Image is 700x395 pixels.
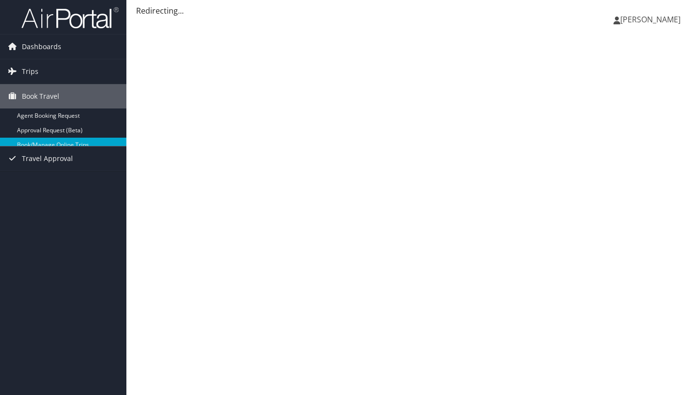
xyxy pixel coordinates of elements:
div: Redirecting... [136,5,690,17]
a: [PERSON_NAME] [613,5,690,34]
span: Trips [22,59,38,84]
img: airportal-logo.png [21,6,119,29]
span: [PERSON_NAME] [620,14,681,25]
span: Book Travel [22,84,59,108]
span: Travel Approval [22,146,73,171]
span: Dashboards [22,35,61,59]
